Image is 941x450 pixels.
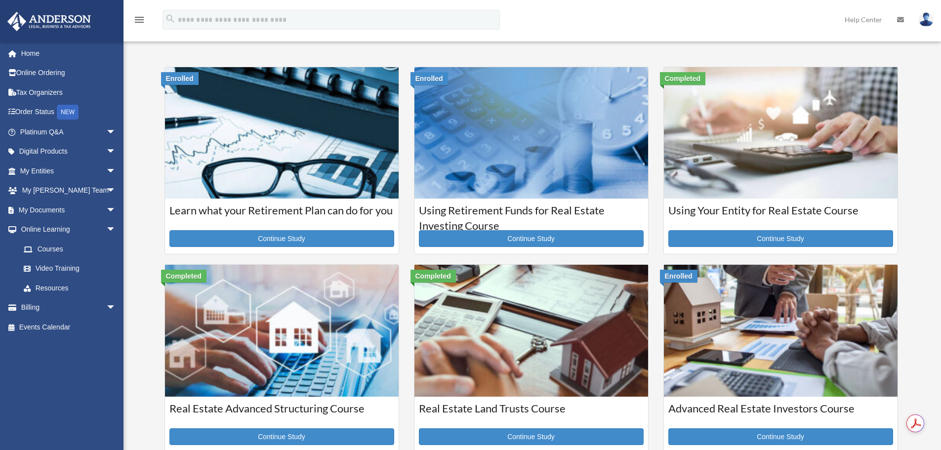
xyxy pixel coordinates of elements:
span: arrow_drop_down [106,181,126,201]
h3: Real Estate Advanced Structuring Course [169,401,394,426]
a: Home [7,43,131,63]
h3: Learn what your Retirement Plan can do for you [169,203,394,228]
div: Enrolled [161,72,199,85]
a: Courses [14,239,126,259]
a: Platinum Q&Aarrow_drop_down [7,122,131,142]
span: arrow_drop_down [106,142,126,162]
a: Continue Study [668,428,893,445]
a: Digital Productsarrow_drop_down [7,142,131,162]
a: Billingarrow_drop_down [7,298,131,318]
div: NEW [57,105,79,120]
span: arrow_drop_down [106,200,126,220]
a: Continue Study [668,230,893,247]
div: Enrolled [410,72,448,85]
span: arrow_drop_down [106,298,126,318]
i: menu [133,14,145,26]
a: menu [133,17,145,26]
a: Order StatusNEW [7,102,131,123]
a: Video Training [14,259,131,279]
span: arrow_drop_down [106,220,126,240]
div: Completed [161,270,206,283]
a: Continue Study [169,230,394,247]
h3: Using Retirement Funds for Real Estate Investing Course [419,203,644,228]
a: My [PERSON_NAME] Teamarrow_drop_down [7,181,131,201]
span: arrow_drop_down [106,122,126,142]
a: Tax Organizers [7,82,131,102]
a: Continue Study [419,230,644,247]
a: Continue Study [169,428,394,445]
a: My Documentsarrow_drop_down [7,200,131,220]
div: Enrolled [660,270,697,283]
h3: Using Your Entity for Real Estate Course [668,203,893,228]
a: My Entitiesarrow_drop_down [7,161,131,181]
span: arrow_drop_down [106,161,126,181]
a: Events Calendar [7,317,131,337]
h3: Advanced Real Estate Investors Course [668,401,893,426]
div: Completed [410,270,456,283]
a: Online Ordering [7,63,131,83]
a: Online Learningarrow_drop_down [7,220,131,240]
img: Anderson Advisors Platinum Portal [4,12,94,31]
a: Resources [14,278,131,298]
i: search [165,13,176,24]
div: Completed [660,72,705,85]
h3: Real Estate Land Trusts Course [419,401,644,426]
a: Continue Study [419,428,644,445]
img: User Pic [919,12,934,27]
